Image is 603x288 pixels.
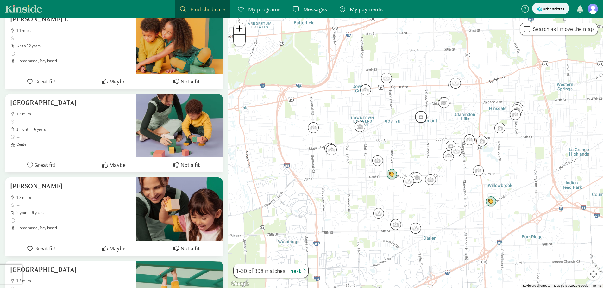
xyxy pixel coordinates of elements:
[150,74,223,89] button: Not a fit
[180,244,200,253] span: Not a fit
[16,28,131,33] span: 1.1 miles
[554,284,588,287] span: Map data ©2025 Google
[150,157,223,172] button: Not a fit
[412,108,430,126] div: Click to see details
[587,268,600,280] button: Map camera controls
[379,70,394,86] div: Click to see details
[507,107,523,123] div: Click to see details
[180,161,200,169] span: Not a fit
[305,120,321,136] div: Click to see details
[16,112,131,117] span: 1.3 miles
[370,153,386,169] div: Click to see details
[78,157,150,172] button: Maybe
[236,267,285,275] span: 1-30 of 398 matches
[16,142,131,147] span: Center
[388,217,404,232] div: Click to see details
[5,241,78,256] button: Great fit!
[462,132,477,148] div: Click to see details
[474,133,490,149] div: Click to see details
[230,280,251,288] a: Open this area in Google Maps (opens a new window)
[492,120,508,136] div: Click to see details
[322,140,338,156] div: Click to see details
[5,5,42,13] a: Kinside
[34,244,56,253] span: Great fit!
[10,266,131,273] h5: [GEOGRAPHIC_DATA]
[34,161,56,169] span: Great fit!
[470,163,486,179] div: Click to see details
[16,210,131,215] span: 2 years - 6 years
[150,241,223,256] button: Not a fit
[16,195,131,200] span: 1.3 miles
[290,267,306,275] button: next
[449,143,464,159] div: Click to see details
[401,173,417,189] div: Click to see details
[408,220,424,236] div: Click to see details
[109,161,126,169] span: Maybe
[230,280,251,288] img: Google
[303,5,327,14] span: Messages
[510,100,526,116] div: Click to see details
[409,170,425,186] div: Click to see details
[352,119,368,134] div: Click to see details
[190,5,225,14] span: Find child care
[16,43,131,48] span: up to 12 years
[537,6,564,12] img: urbansitter_logo_small.svg
[16,127,131,132] span: 1 month - 6 years
[423,172,438,187] div: Click to see details
[248,5,280,14] span: My programs
[78,241,150,256] button: Maybe
[10,182,131,190] h5: [PERSON_NAME]
[180,77,200,86] span: Not a fit
[323,142,339,158] div: Click to see details
[443,138,459,154] div: Click to see details
[358,82,374,98] div: Click to see details
[16,225,131,230] span: Home based, Play based
[350,5,383,14] span: My payments
[436,95,451,110] div: Click to see details
[109,77,126,86] span: Maybe
[16,58,131,64] span: Home based, Play based
[441,148,456,164] div: Click to see details
[16,279,131,284] span: 1.3 miles
[10,15,131,23] h5: [PERSON_NAME] L
[509,102,525,118] div: Click to see details
[10,99,131,107] h5: [GEOGRAPHIC_DATA]
[34,77,56,86] span: Great fit!
[371,205,386,221] div: Click to see details
[592,284,601,287] a: Terms (opens in new tab)
[448,75,463,91] div: Click to see details
[5,157,78,172] button: Great fit!
[407,169,423,185] div: Click to see details
[530,25,594,33] label: Search as I move the map
[78,74,150,89] button: Maybe
[109,244,126,253] span: Maybe
[384,167,400,182] div: Click to see details
[483,194,499,210] div: Click to see details
[5,74,78,89] button: Great fit!
[436,95,452,111] div: Click to see details
[523,284,550,288] button: Keyboard shortcuts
